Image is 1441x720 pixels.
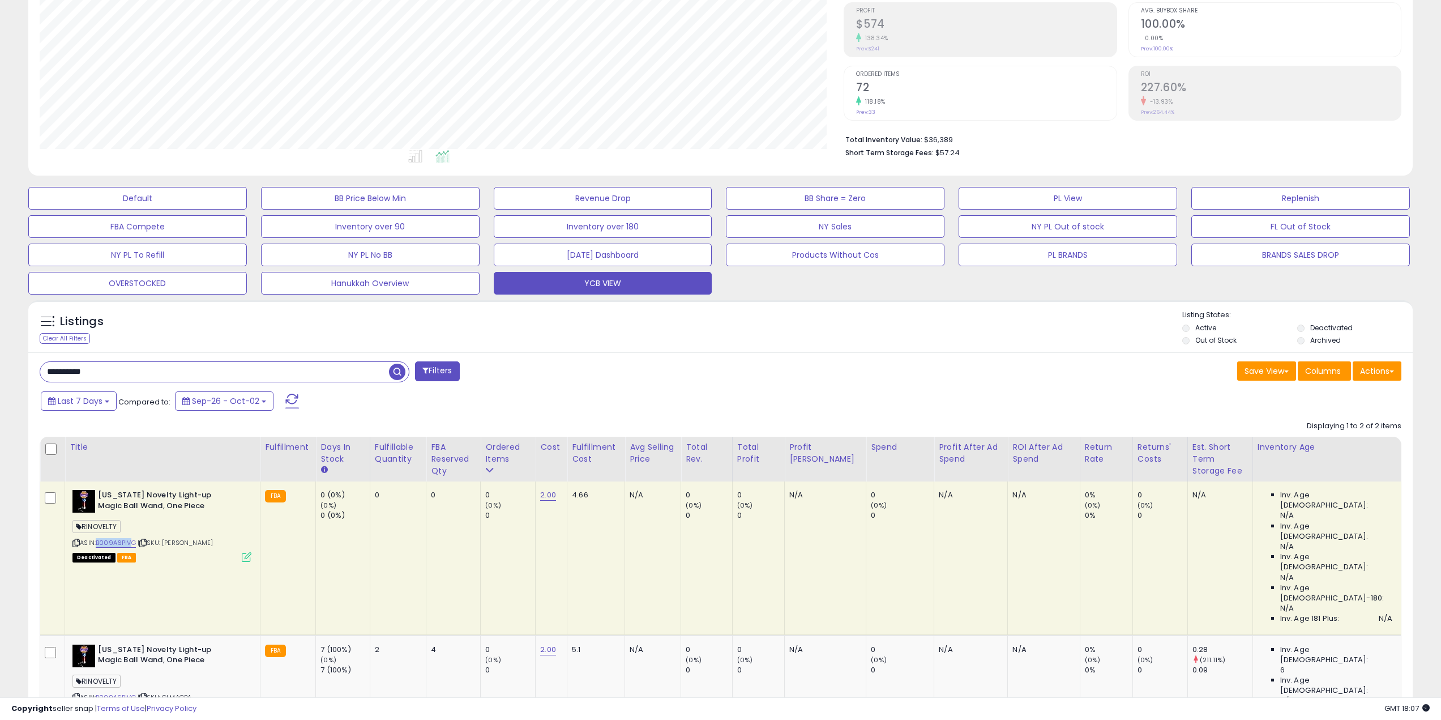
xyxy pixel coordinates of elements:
div: Return Rate [1085,441,1128,465]
h2: 72 [856,81,1116,96]
span: Sep-26 - Oct-02 [192,395,259,407]
button: Revenue Drop [494,187,712,210]
h5: Listings [60,314,104,330]
div: Fulfillment [265,441,311,453]
div: 0.09 [1192,665,1252,675]
span: N/A [1280,573,1294,583]
span: Inv. Age [DEMOGRAPHIC_DATA]: [1280,521,1392,542]
a: B009A6PIVG [96,693,136,702]
button: Hanukkah Overview [261,272,480,295]
span: Profit [856,8,1116,14]
div: FBA Reserved Qty [431,441,476,477]
span: Ordered Items [856,71,1116,78]
span: Inv. Age [DEMOGRAPHIC_DATA]: [1280,675,1392,696]
div: Profit [PERSON_NAME] [789,441,861,465]
span: N/A [1280,603,1294,614]
div: 0% [1085,645,1132,655]
div: seller snap | | [11,704,196,714]
button: OVERSTOCKED [28,272,247,295]
h2: $574 [856,18,1116,33]
div: 0 [1138,510,1187,521]
div: Cost [540,441,562,453]
span: All listings that are unavailable for purchase on Amazon for any reason other than out-of-stock [72,553,116,563]
span: Compared to: [118,397,170,407]
small: (0%) [320,501,336,510]
div: ROI After Ad Spend [1012,441,1075,465]
div: Total Rev. [686,441,728,465]
div: 0 [1138,490,1187,500]
div: N/A [939,645,999,655]
button: YCB VIEW [494,272,712,295]
button: Columns [1298,361,1351,381]
div: 0 [686,645,732,655]
button: FBA Compete [28,215,247,238]
span: N/A [1280,542,1294,552]
span: ROI [1141,71,1401,78]
strong: Copyright [11,703,53,714]
span: RINOVELTY [72,520,121,533]
div: Clear All Filters [40,333,90,344]
b: [US_STATE] Novelty Light-up Magic Ball Wand, One Piece [98,490,236,514]
button: NY PL No BB [261,244,480,266]
span: N/A [1280,510,1294,521]
button: PL BRANDS [959,244,1177,266]
button: NY PL Out of stock [959,215,1177,238]
b: Short Term Storage Fees: [845,148,934,157]
small: 138.34% [861,34,888,42]
button: Save View [1237,361,1296,381]
div: 0 [871,510,934,521]
h2: 100.00% [1141,18,1401,33]
div: N/A [789,645,857,655]
span: Avg. Buybox Share [1141,8,1401,14]
div: 0 [375,490,418,500]
div: 5.1 [572,645,616,655]
div: 4.66 [572,490,616,500]
h2: 227.60% [1141,81,1401,96]
span: N/A [1379,614,1392,624]
small: Prev: 264.44% [1141,109,1174,116]
div: Returns' Costs [1138,441,1183,465]
div: 0 [1138,665,1187,675]
span: Last 7 Days [58,395,102,407]
div: Displaying 1 to 2 of 2 items [1307,421,1401,432]
div: 0 [686,510,732,521]
div: Days In Stock [320,441,365,465]
small: (0%) [1138,655,1153,664]
span: FBA [117,553,136,563]
small: (0%) [871,655,887,664]
label: Out of Stock [1195,335,1237,345]
div: 0 [737,490,784,500]
small: (0%) [485,655,501,664]
div: Fulfillment Cost [572,441,620,465]
div: 0% [1085,510,1132,521]
a: 2.00 [540,644,556,655]
div: Est. Short Term Storage Fee [1192,441,1248,477]
div: N/A [630,645,672,655]
div: N/A [939,490,999,500]
div: Ordered Items [485,441,531,465]
div: 0 [871,490,934,500]
label: Deactivated [1310,323,1353,333]
div: N/A [789,490,857,500]
button: Default [28,187,247,210]
div: 0 [1138,645,1187,655]
button: Sep-26 - Oct-02 [175,391,273,411]
span: RINOVELTY [72,675,121,688]
button: BRANDS SALES DROP [1191,244,1410,266]
div: 0 (0%) [320,510,369,521]
div: 0% [1085,490,1132,500]
a: Privacy Policy [147,703,196,714]
button: BB Share = Zero [726,187,944,210]
small: (0%) [1138,501,1153,510]
button: Actions [1353,361,1401,381]
div: 0 [485,510,535,521]
small: (0%) [871,501,887,510]
small: FBA [265,645,286,657]
div: 0 [431,490,472,500]
button: Replenish [1191,187,1410,210]
div: Fulfillable Quantity [375,441,422,465]
small: Days In Stock. [320,465,327,475]
span: Inv. Age [DEMOGRAPHIC_DATA]: [1280,490,1392,510]
div: 0 [485,645,535,655]
label: Archived [1310,335,1341,345]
